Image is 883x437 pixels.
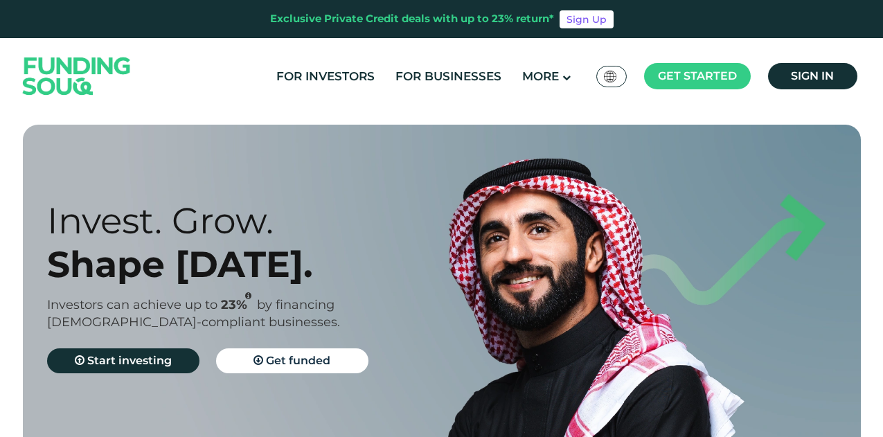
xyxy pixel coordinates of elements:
[47,348,199,373] a: Start investing
[47,199,466,242] div: Invest. Grow.
[9,41,145,111] img: Logo
[604,71,616,82] img: SA Flag
[768,63,857,89] a: Sign in
[658,69,737,82] span: Get started
[273,65,378,88] a: For Investors
[791,69,834,82] span: Sign in
[560,10,614,28] a: Sign Up
[87,354,172,367] span: Start investing
[266,354,330,367] span: Get funded
[47,297,217,312] span: Investors can achieve up to
[270,11,554,27] div: Exclusive Private Credit deals with up to 23% return*
[221,297,257,312] span: 23%
[47,242,466,286] div: Shape [DATE].
[392,65,505,88] a: For Businesses
[522,69,559,83] span: More
[216,348,368,373] a: Get funded
[245,292,251,300] i: 23% IRR (expected) ~ 15% Net yield (expected)
[47,297,340,330] span: by financing [DEMOGRAPHIC_DATA]-compliant businesses.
